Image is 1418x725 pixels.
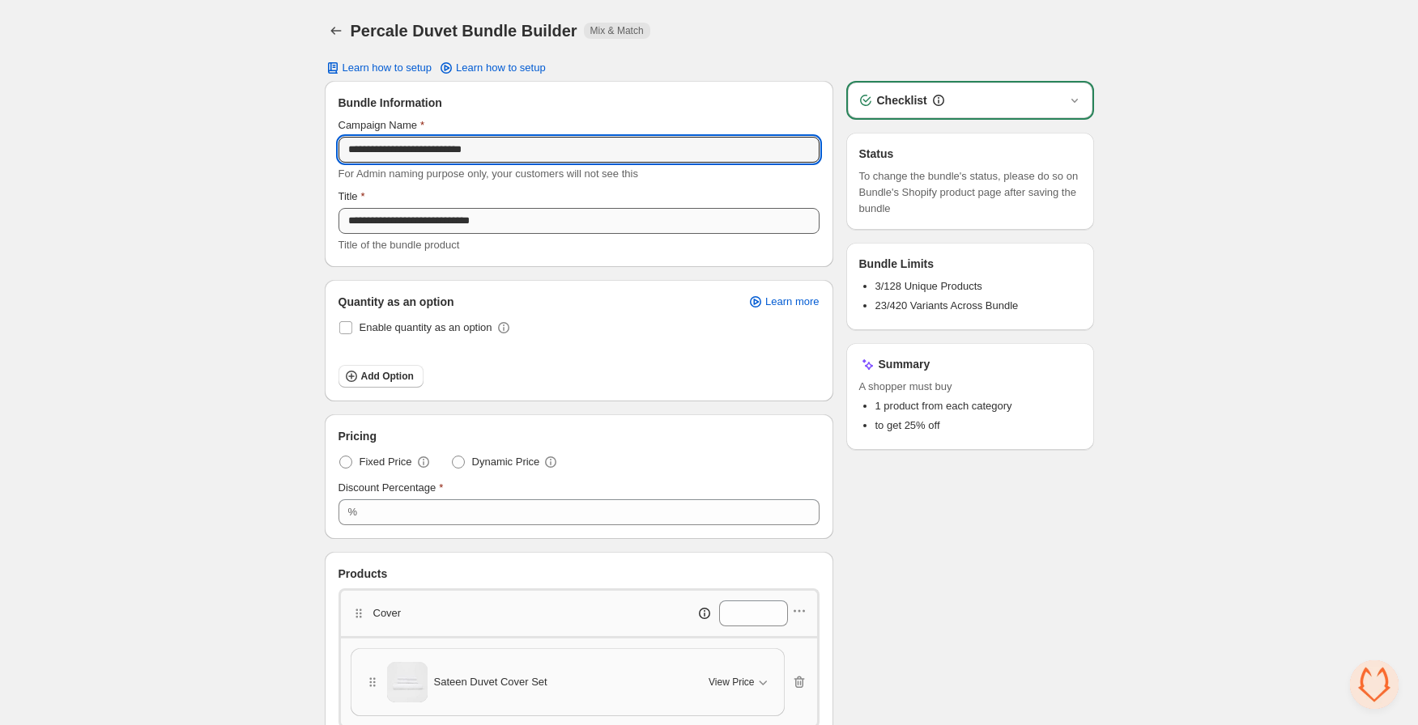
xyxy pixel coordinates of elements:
[472,454,540,470] span: Dynamic Price
[875,280,982,292] span: 3/128 Unique Products
[339,480,444,496] label: Discount Percentage
[456,61,546,74] span: Learn how to setup
[339,294,454,310] span: Quantity as an option
[348,504,358,520] div: %
[339,566,388,582] span: Products
[428,57,556,79] a: Learn how to setup
[373,605,402,621] p: Cover
[361,370,414,383] span: Add Option
[315,57,442,79] button: Learn how to setup
[387,662,428,702] img: Sateen Duvet Cover Set
[875,398,1081,414] li: 1 product from each category
[875,299,1019,312] span: 23/420 Variants Across Bundle
[360,321,492,333] span: Enable quantity as an option
[339,239,460,251] span: Title of the bundle product
[879,356,930,372] h3: Summary
[339,365,424,388] button: Add Option
[765,295,819,308] span: Learn more
[360,454,412,470] span: Fixed Price
[325,19,347,42] button: Back
[738,290,828,313] a: Learn more
[875,418,1081,434] li: to get 25% off
[339,428,377,444] span: Pricing
[859,379,1081,395] span: A shopper must buy
[339,95,442,111] span: Bundle Information
[709,676,754,689] span: View Price
[1350,660,1399,709] a: Open chat
[339,167,638,180] span: For Admin naming purpose only, your customers will not see this
[859,146,894,162] h3: Status
[877,92,927,108] h3: Checklist
[699,669,780,695] button: View Price
[351,21,577,40] h1: Percale Duvet Bundle Builder
[343,61,432,74] span: Learn how to setup
[339,117,425,134] label: Campaign Name
[859,168,1081,217] span: To change the bundle's status, please do so on Bundle's Shopify product page after saving the bundle
[590,24,644,37] span: Mix & Match
[859,256,935,272] h3: Bundle Limits
[339,189,365,205] label: Title
[434,674,547,690] span: Sateen Duvet Cover Set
